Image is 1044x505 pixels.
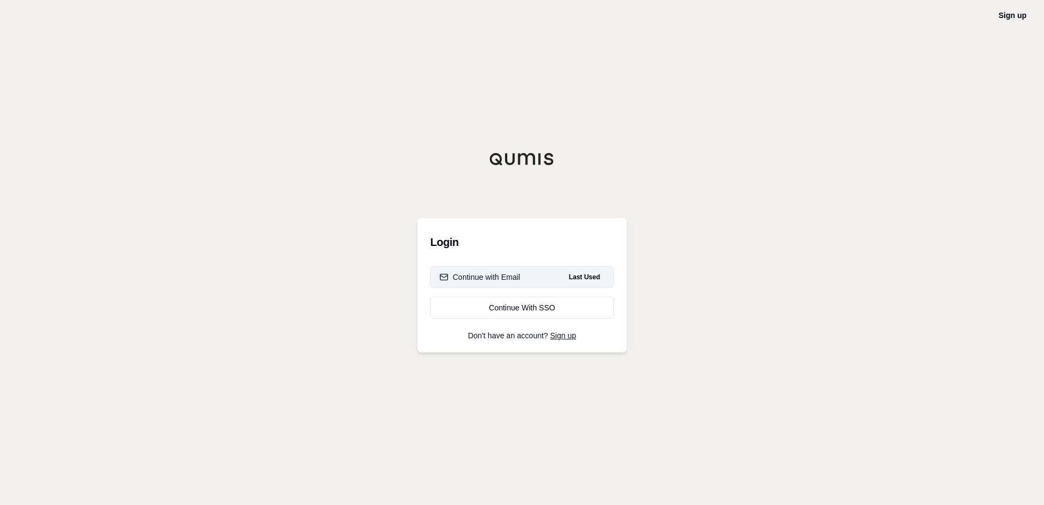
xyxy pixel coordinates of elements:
[430,332,614,339] p: Don't have an account?
[565,271,604,284] span: Last Used
[430,231,614,253] h3: Login
[430,266,614,288] button: Continue with EmailLast Used
[550,331,576,340] a: Sign up
[440,302,604,313] div: Continue With SSO
[489,152,555,166] img: Qumis
[999,11,1027,20] a: Sign up
[440,272,520,283] div: Continue with Email
[430,297,614,319] a: Continue With SSO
